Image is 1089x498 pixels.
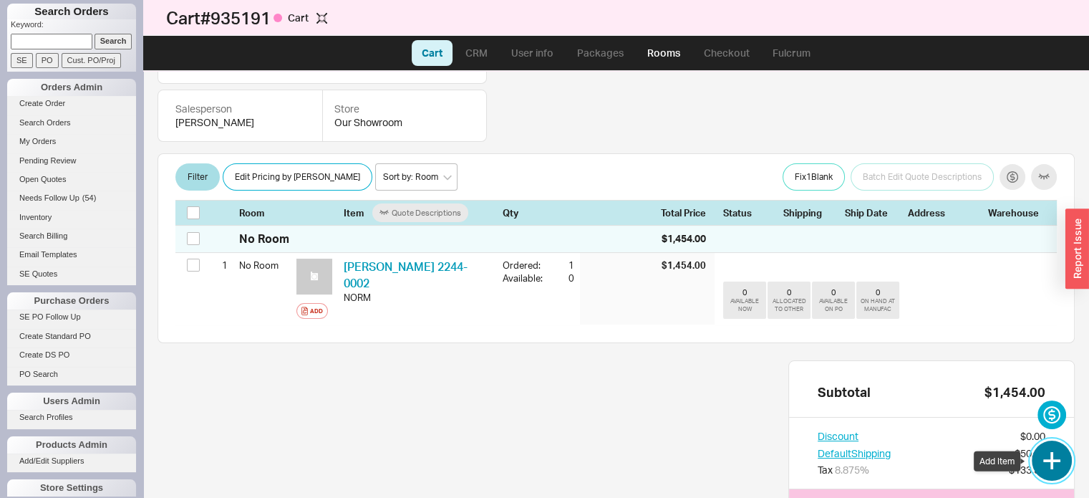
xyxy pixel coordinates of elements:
a: Search Billing [7,229,136,244]
div: NORM [344,291,491,304]
div: Orders Admin [7,79,136,96]
div: Warehouse [988,206,1045,219]
div: Salesperson [175,102,305,116]
div: $1,454.00 [984,384,1045,400]
div: $50.89 [1015,446,1045,461]
a: Search Profiles [7,410,136,425]
div: Total Price [661,206,715,219]
a: Needs Follow Up(54) [7,191,136,206]
div: 0 [560,272,574,284]
button: Fix1Blank [783,163,845,191]
a: Create DS PO [7,348,136,363]
div: Our Showroom [334,115,475,130]
div: Products Admin [7,436,136,454]
a: CRM [455,40,498,66]
span: Cart [288,11,311,24]
div: Status [723,206,775,219]
input: Search [95,34,132,49]
a: Search Orders [7,115,136,130]
span: ( 54 ) [82,193,97,202]
a: Inventory [7,210,136,225]
a: Email Templates [7,247,136,262]
a: My Orders [7,134,136,149]
button: Quote Descriptions [372,203,468,222]
span: Batch Edit Quote Descriptions [863,168,982,186]
div: No Room [239,231,289,246]
a: PO Search [7,367,136,382]
a: Fulcrum [763,40,821,66]
div: $133.56 [1009,463,1045,477]
div: Ship Date [845,206,899,219]
div: Add Item [974,451,1020,471]
a: Pending Review [7,153,136,168]
div: Room [239,206,291,219]
div: 0 [831,287,836,297]
button: Filter [175,163,220,191]
div: 1 [210,253,228,277]
input: PO [36,53,59,68]
div: Shipping [783,206,836,219]
div: 0 [876,287,881,297]
div: Address [908,206,979,219]
div: Users Admin [7,393,136,410]
span: 8.875 % [835,464,869,476]
button: Add [296,303,328,319]
div: $1,454.00 [662,259,706,272]
div: Item [344,206,497,219]
a: Open Quotes [7,172,136,187]
div: AVAILABLE NOW [726,297,763,313]
div: Subtotal [818,384,871,400]
div: Tax [818,463,891,477]
div: Purchase Orders [7,292,136,310]
a: Add/Edit Suppliers [7,454,136,469]
a: Cart [412,40,452,66]
span: Filter [188,168,208,186]
div: Ordered: [503,259,548,272]
div: AVAILABLE ON PO [815,297,852,313]
div: Store Settings [7,479,136,497]
button: Batch Edit Quote Descriptions [851,163,994,191]
input: Cust. PO/Proj [62,53,121,68]
div: 0 [787,287,792,297]
div: $0.00 [1020,429,1045,444]
div: 0 [742,287,747,297]
p: Keyword: [11,19,136,34]
div: Available: [503,272,548,284]
div: [PERSON_NAME] [175,115,305,130]
a: Rooms [637,40,691,66]
h1: Cart # 935191 [166,8,561,28]
div: 1 [548,259,574,272]
button: DefaultShipping [818,446,891,461]
span: Needs Follow Up [19,193,79,202]
img: no_photo [296,259,332,295]
h1: Search Orders [7,4,136,19]
div: Store [334,102,475,116]
div: Qty [503,206,574,219]
span: Pending Review [19,156,77,165]
div: Add [310,305,323,317]
a: SE PO Follow Up [7,310,136,325]
span: Fix 1 Blank [795,168,833,186]
input: SE [11,53,33,68]
button: Edit Pricing by [PERSON_NAME] [223,163,372,191]
div: ALLOCATED TO OTHER [770,297,808,313]
div: No Room [239,253,291,277]
a: Create Standard PO [7,329,136,344]
a: SE Quotes [7,267,136,282]
button: Discount [818,429,858,444]
a: [PERSON_NAME] 2244-0002 [344,259,468,289]
span: Edit Pricing by [PERSON_NAME] [235,168,360,186]
a: Packages [567,40,634,66]
div: ON HAND AT MANUFAC [859,297,896,313]
a: Checkout [694,40,760,66]
a: Create Order [7,96,136,111]
div: $1,454.00 [662,231,706,246]
a: User info [500,40,564,66]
